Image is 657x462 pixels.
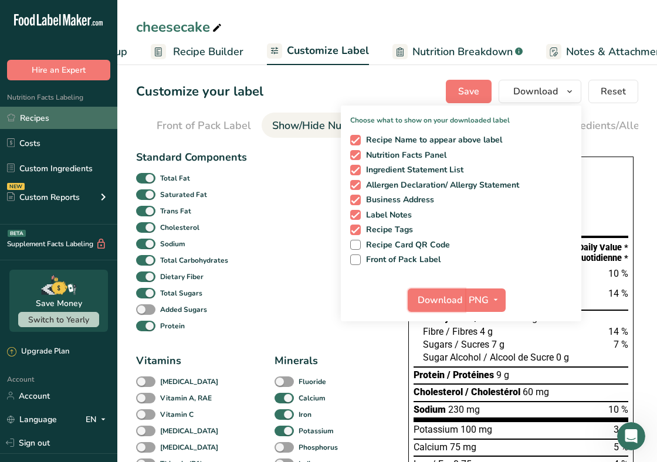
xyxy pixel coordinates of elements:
b: Iron [299,409,311,420]
span: 7 % [614,339,628,350]
span: 9 g [496,369,509,381]
div: NEW [7,183,25,190]
span: 4 g [480,326,493,337]
span: Protein [414,369,445,381]
span: PNG [469,293,489,307]
span: Carbohydrate [414,312,472,324]
span: Switch to Yearly [28,314,89,325]
span: Sugar Alcohol [423,352,481,363]
button: Download [499,80,581,103]
div: Save Money [36,297,82,310]
span: Download [418,293,462,307]
span: Recipe Name to appear above label [361,135,503,145]
iframe: Intercom live chat [617,422,645,450]
div: Front of Pack Label [157,118,251,134]
b: Vitamin A, RAE [160,393,212,403]
b: Total Fat [160,173,190,184]
span: Allergen Declaration/ Allergy Statement [361,180,520,191]
span: 10 % [608,268,628,279]
b: Phosphorus [299,442,338,453]
span: / Glucides [475,312,517,324]
span: / Protéines [447,369,494,381]
b: [MEDICAL_DATA] [160,442,218,453]
span: Front of Pack Label [361,254,441,265]
button: Reset [588,80,638,103]
span: Cholesterol [414,386,463,398]
span: Save [458,84,479,98]
div: Vitamins [136,353,246,369]
div: Show/Hide Nutrients [272,118,373,134]
span: Customize Label [287,43,369,59]
span: Nutrition Breakdown [412,44,513,60]
span: Recipe Tags [361,225,414,235]
button: Download [408,288,465,312]
a: Recipe Builder [151,39,243,65]
b: Potassium [299,426,334,436]
span: Business Address [361,195,435,205]
span: / Sucres [455,339,489,350]
div: Upgrade Plan [7,346,69,358]
b: Dietary Fiber [160,271,204,282]
span: Label Notes [361,210,412,220]
span: 14 % [608,326,628,337]
span: 7 g [492,339,504,350]
span: 100 mg [460,424,492,435]
b: [MEDICAL_DATA] [160,426,218,436]
span: 10 % [608,404,628,415]
b: Sodium [160,239,185,249]
span: Sodium [414,404,446,415]
span: Download [513,84,558,98]
span: Ingredient Statement List [361,165,464,175]
h1: Customize your label [136,82,263,101]
div: Minerals [275,353,385,369]
b: Protein [160,321,185,331]
a: Nutrition Breakdown [392,39,523,65]
span: 15 g [519,312,537,324]
b: Fluoride [299,376,326,387]
b: Trans Fat [160,206,191,216]
span: / Alcool de Sucre [483,352,554,363]
span: 0 g [556,352,569,363]
b: Calcium [299,393,326,403]
span: Nutrition Facts Panel [361,150,447,161]
span: Calcium [414,441,448,453]
b: Total Carbohydrates [160,255,228,266]
b: Vitamin C [160,409,194,420]
div: BETA [8,230,26,237]
span: Fibre [423,326,443,337]
p: Choose what to show on your downloaded label [341,106,581,125]
button: Save [446,80,492,103]
button: PNG [465,288,506,312]
button: Switch to Yearly [18,312,99,327]
div: Custom Reports [7,191,80,203]
span: 14 % [608,288,628,299]
b: Added Sugars [160,304,207,315]
span: 75 mg [450,441,476,453]
span: Potassium [414,424,458,435]
span: 5 % [614,441,628,453]
b: [MEDICAL_DATA] [160,376,218,387]
div: % Daily Value * % valeur quotidienne * [542,243,628,263]
span: / Fibres [446,326,477,337]
span: Recipe Builder [173,44,243,60]
button: Hire an Expert [7,60,110,80]
span: / Cholestérol [465,386,520,398]
b: Cholesterol [160,222,199,233]
div: Standard Components [136,150,247,165]
span: Recipe Card QR Code [361,240,451,250]
a: Customize Label [267,38,369,66]
b: Total Sugars [160,288,202,298]
span: Sugars [423,339,452,350]
span: 230 mg [448,404,480,415]
b: Saturated Fat [160,189,207,200]
div: cheesecake [136,16,224,38]
span: 3 % [614,424,628,435]
a: Language [7,409,57,430]
div: EN [86,412,110,426]
span: Reset [601,84,626,98]
span: 60 mg [523,386,549,398]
